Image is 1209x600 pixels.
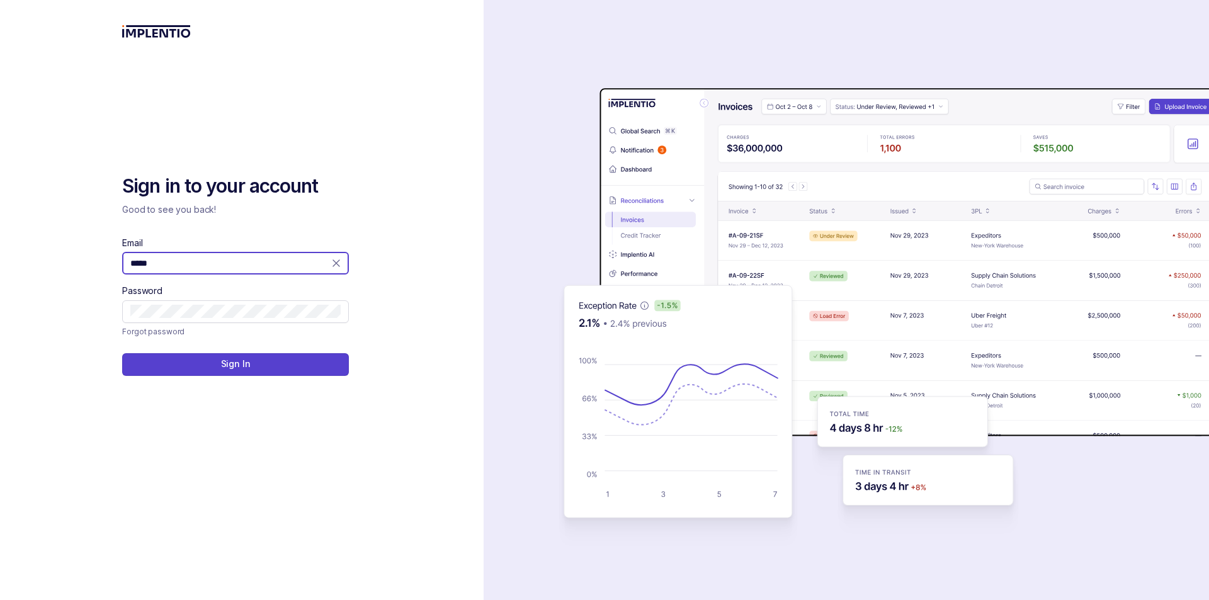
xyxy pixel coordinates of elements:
[122,203,349,216] p: Good to see you back!
[122,25,191,38] img: logo
[221,358,251,370] p: Sign In
[122,237,142,249] label: Email
[122,353,349,376] button: Sign In
[122,325,184,338] a: Link Forgot password
[122,285,162,297] label: Password
[122,325,184,338] p: Forgot password
[122,174,349,199] h2: Sign in to your account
